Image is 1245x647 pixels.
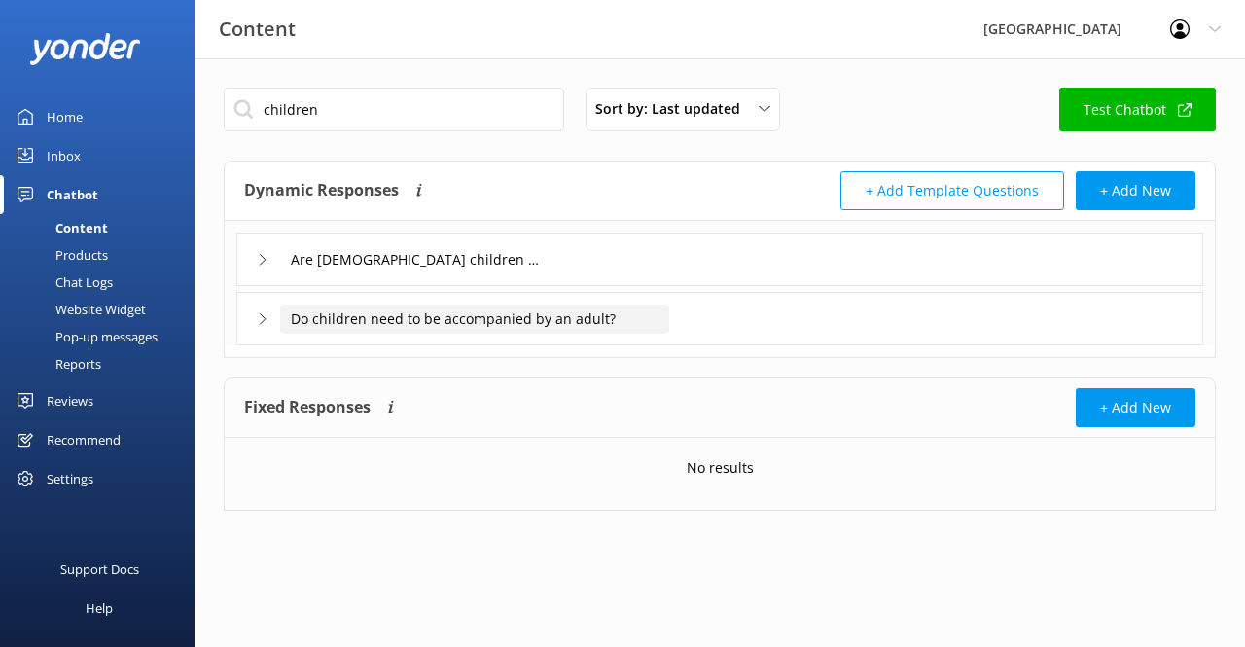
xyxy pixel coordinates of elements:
a: Reports [12,350,195,377]
button: + Add New [1076,171,1195,210]
a: Website Widget [12,296,195,323]
div: Recommend [47,420,121,459]
div: Products [12,241,108,269]
img: yonder-white-logo.png [29,33,141,65]
div: Content [12,214,108,241]
a: Content [12,214,195,241]
input: Search all Chatbot Content [224,88,564,131]
div: Pop-up messages [12,323,158,350]
div: Help [86,589,113,628]
div: Inbox [47,136,81,175]
div: Settings [47,459,93,498]
a: Products [12,241,195,269]
a: Pop-up messages [12,323,195,350]
h4: Dynamic Responses [244,171,399,210]
button: + Add Template Questions [840,171,1064,210]
h4: Fixed Responses [244,388,371,427]
a: Test Chatbot [1059,88,1216,131]
div: Chat Logs [12,269,113,296]
div: Home [47,97,83,136]
div: Support Docs [60,550,139,589]
div: Reviews [47,381,93,420]
div: Website Widget [12,296,146,323]
button: + Add New [1076,388,1195,427]
div: Chatbot [47,175,98,214]
div: Reports [12,350,101,377]
span: Sort by: Last updated [595,98,752,120]
p: No results [687,457,754,479]
a: Chat Logs [12,269,195,296]
h3: Content [219,14,296,45]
